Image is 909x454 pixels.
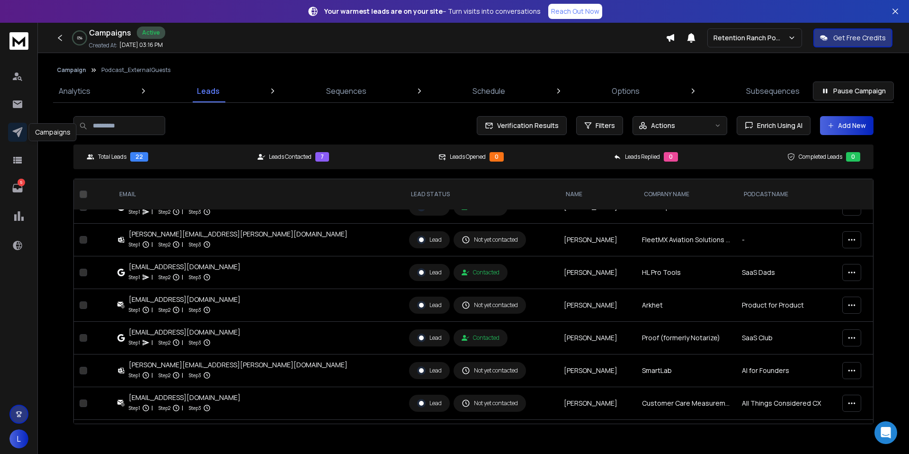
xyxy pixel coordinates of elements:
div: 0 [490,152,504,162]
td: [PERSON_NAME] [558,354,636,387]
p: Completed Leads [799,153,842,161]
div: 0 [846,152,860,162]
div: Lead [417,236,442,244]
p: 5 [18,179,25,186]
p: | [151,403,153,413]
td: [PERSON_NAME] [558,387,636,420]
p: | [151,272,153,282]
a: Options [606,80,645,102]
p: [DATE] 03:16 PM [119,41,163,49]
td: SaaS Dads [736,256,836,289]
div: [PERSON_NAME][EMAIL_ADDRESS][PERSON_NAME][DOMAIN_NAME] [129,360,348,370]
p: Schedule [472,85,505,97]
p: Step 1 [129,240,140,249]
p: | [151,305,153,315]
p: | [182,240,183,249]
p: Options [612,85,640,97]
div: Lead [417,268,442,277]
td: [PERSON_NAME] [558,322,636,354]
div: [EMAIL_ADDRESS][DOMAIN_NAME] [129,262,241,272]
p: Step 2 [159,207,170,217]
p: | [151,338,153,347]
a: Reach Out Now [548,4,602,19]
p: Leads Replied [625,153,660,161]
p: Get Free Credits [833,33,886,43]
p: Step 2 [159,371,170,380]
p: Step 2 [159,272,170,282]
div: Lead [417,334,442,342]
p: | [151,240,153,249]
div: Active [137,27,165,39]
img: logo [9,32,28,50]
div: [EMAIL_ADDRESS][DOMAIN_NAME] [129,295,241,304]
div: [PERSON_NAME][EMAIL_ADDRESS][PERSON_NAME][DOMAIN_NAME] [129,229,348,239]
p: Retention Ranch Podcast [713,33,788,43]
p: Step 2 [159,305,170,315]
p: Sequences [326,85,366,97]
p: | [182,305,183,315]
td: Customer Care Measurement and Consulting [636,387,736,420]
p: Actions [651,121,675,130]
div: 22 [130,152,148,162]
p: | [182,272,183,282]
div: Not yet contacted [462,366,518,375]
td: [PERSON_NAME] [558,256,636,289]
a: Analytics [53,80,96,102]
div: 7 [315,152,329,162]
div: Not yet contacted [462,301,518,309]
td: [PERSON_NAME] [558,289,636,322]
div: Lead [417,366,442,375]
p: Step 3 [189,305,201,315]
p: Analytics [59,85,90,97]
p: Step 1 [129,272,140,282]
button: L [9,429,28,448]
p: – Turn visits into conversations [324,7,541,16]
h1: Campaigns [89,27,131,38]
a: Leads [191,80,225,102]
td: SmartLab [636,354,736,387]
td: Arkhet [636,289,736,322]
div: 0 [664,152,678,162]
a: 5 [8,179,27,198]
p: Step 2 [159,403,170,413]
td: [PERSON_NAME] [558,420,636,453]
p: | [151,371,153,380]
span: Enrich Using AI [753,121,802,130]
p: Created At: [89,42,117,49]
p: | [182,371,183,380]
p: | [182,338,183,347]
button: Add New [820,116,873,135]
th: EMAIL [112,179,403,210]
button: Filters [576,116,623,135]
p: Leads Contacted [269,153,312,161]
td: HL Pro Tools [636,256,736,289]
p: Step 3 [189,240,201,249]
p: Step 3 [189,338,201,347]
div: Lead [417,399,442,408]
p: Step 1 [129,403,140,413]
p: Step 3 [189,371,201,380]
div: Lead [417,301,442,309]
p: Podcast_ExternalGuests [101,66,170,74]
div: Contacted [462,269,499,276]
p: Reach Out Now [551,7,599,16]
span: Verification Results [493,121,559,130]
div: [EMAIL_ADDRESS][DOMAIN_NAME] [129,327,241,337]
p: Step 1 [129,371,140,380]
p: Leads Opened [450,153,486,161]
a: Schedule [467,80,511,102]
th: podcastName [736,179,836,210]
button: Verification Results [477,116,567,135]
span: Filters [596,121,615,130]
button: Pause Campaign [813,82,894,100]
p: Step 1 [129,207,140,217]
p: Step 1 [129,338,140,347]
td: FleetMX Aviation Solutions Inc (DBA EmpowerMX) [636,224,736,256]
td: SaaS Club [736,322,836,354]
p: | [182,207,183,217]
th: Company Name [636,179,736,210]
div: Contacted [462,334,499,342]
div: [EMAIL_ADDRESS][DOMAIN_NAME] [129,393,241,402]
p: Subsequences [746,85,800,97]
